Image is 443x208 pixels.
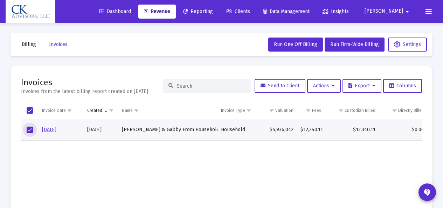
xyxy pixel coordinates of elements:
[258,119,297,141] td: $4,936,042
[388,38,427,52] button: Settings
[325,38,385,52] button: Run Firm-Wide Billing
[87,108,102,113] div: Created
[300,126,321,133] div: $12,340.11
[177,83,245,89] input: Search
[297,102,325,119] td: Column Fees
[342,79,381,93] button: Export
[258,102,297,119] td: Column Valuation
[21,88,148,95] div: Invoices from the latest billing report created on [DATE]
[274,41,317,47] span: Run One Off Billing
[257,5,315,19] a: Data Management
[178,5,219,19] a: Reporting
[379,102,428,119] td: Column Directly Billed
[261,83,299,89] span: Send to Client
[307,79,341,93] button: Actions
[263,8,310,14] span: Data Management
[246,108,251,113] span: Show filter options for column 'Invoice Type'
[345,108,375,113] div: Custodian Billed
[338,108,344,113] span: Show filter options for column 'Custodian Billed'
[394,41,421,47] span: Settings
[42,108,66,113] div: Invoice Date
[255,79,305,93] button: Send to Client
[21,77,148,88] h2: Invoices
[84,102,119,119] td: Column Created
[138,5,176,19] a: Revenue
[306,108,311,113] span: Show filter options for column 'Fees'
[365,8,403,14] span: [PERSON_NAME]
[183,8,213,14] span: Reporting
[313,83,335,89] span: Actions
[99,8,131,14] span: Dashboard
[217,102,258,119] td: Column Invoice Type
[325,102,379,119] td: Column Custodian Billed
[39,102,84,119] td: Column Invoice Date
[84,119,119,141] td: [DATE]
[403,5,411,19] mat-icon: arrow_drop_down
[379,119,428,141] td: $0.00
[134,108,139,113] span: Show filter options for column 'Name'
[122,108,133,113] div: Name
[94,5,137,19] a: Dashboard
[383,79,422,93] button: Columns
[275,108,293,113] div: Valuation
[22,41,36,47] span: Billing
[323,8,349,14] span: Insights
[356,4,420,18] button: [PERSON_NAME]
[423,188,431,196] mat-icon: contact_support
[269,108,274,113] span: Show filter options for column 'Valuation'
[122,126,214,133] div: [PERSON_NAME] & Gabby From Household
[221,108,245,113] div: Invoice Type
[11,5,50,19] img: Dashboard
[389,83,416,89] span: Columns
[67,108,72,113] span: Show filter options for column 'Invoice Date'
[217,119,258,141] td: Household
[27,127,33,133] div: Select row
[328,126,375,133] div: $12,340.11
[118,102,217,119] td: Column Name
[16,38,42,52] button: Billing
[109,108,114,113] span: Show filter options for column 'Created'
[392,108,397,113] span: Show filter options for column 'Directly Billed'
[220,5,256,19] a: Clients
[27,107,33,114] div: Select all
[317,5,354,19] a: Insights
[312,108,321,113] div: Fees
[348,83,375,89] span: Export
[42,127,56,133] a: [DATE]
[144,8,170,14] span: Revenue
[268,38,323,52] button: Run One Off Billing
[49,41,68,47] span: Invoices
[398,108,424,113] div: Directly Billed
[330,41,379,47] span: Run Firm-Wide Billing
[226,8,250,14] span: Clients
[43,38,73,52] button: Invoices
